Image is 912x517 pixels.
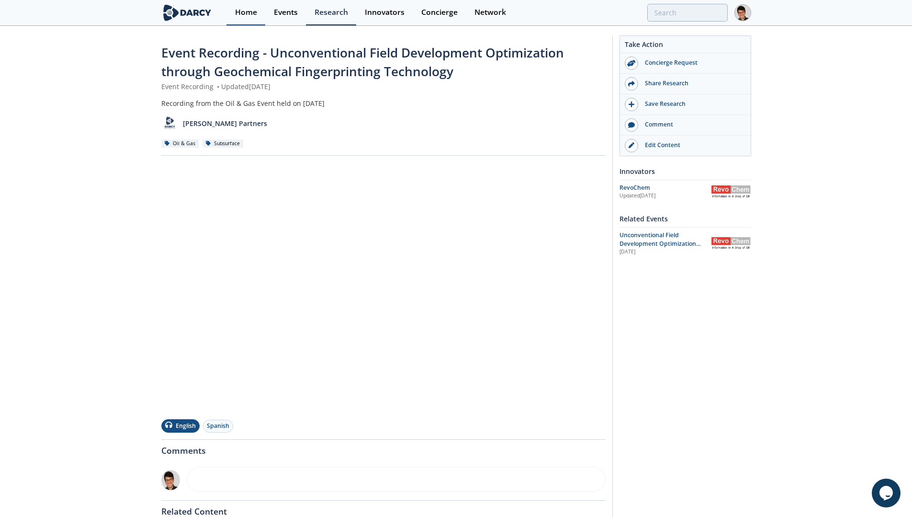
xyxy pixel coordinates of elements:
iframe: vimeo [161,162,606,413]
span: Event Recording - Unconventional Field Development Optimization through Geochemical Fingerprintin... [161,44,564,80]
div: [DATE] [619,248,704,256]
img: RevoChem [711,237,751,249]
div: Home [235,9,257,16]
div: Innovators [619,163,751,180]
a: Unconventional Field Development Optimization through Geochemical Fingerprinting Technology [DATE... [619,231,751,256]
a: Edit Content [620,136,751,156]
div: Related Content [161,501,606,516]
button: Spanish [203,420,233,433]
div: Oil & Gas [161,139,199,148]
img: logo-wide.svg [161,4,214,21]
div: Concierge Request [638,58,745,67]
div: Related Events [619,210,751,227]
div: Innovators [365,9,405,16]
a: RevoChem Updated[DATE] RevoChem [619,184,751,200]
div: RevoChem [619,184,711,192]
img: Profile [734,4,751,21]
div: Concierge [421,9,458,16]
div: Network [474,9,506,16]
div: Updated [DATE] [619,192,711,200]
div: Comment [638,120,745,129]
span: • [215,82,221,91]
button: English [161,419,200,433]
span: Unconventional Field Development Optimization through Geochemical Fingerprinting Technology [619,231,701,265]
div: Edit Content [638,141,745,149]
div: Events [274,9,298,16]
div: Research [315,9,348,16]
div: Take Action [620,39,751,53]
div: Event Recording Updated [DATE] [161,81,606,92]
div: Comments [161,440,606,455]
div: Subsurface [203,139,244,148]
div: Recording from the Oil & Gas Event held on [DATE] [161,98,606,108]
img: RevoChem [711,185,751,197]
img: pfbUXw5ZTiaeWmDt62ge [161,470,180,490]
div: Save Research [638,100,745,108]
p: [PERSON_NAME] Partners [183,118,267,128]
input: Advanced Search [647,4,728,22]
div: Share Research [638,79,745,88]
iframe: chat widget [872,479,902,507]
